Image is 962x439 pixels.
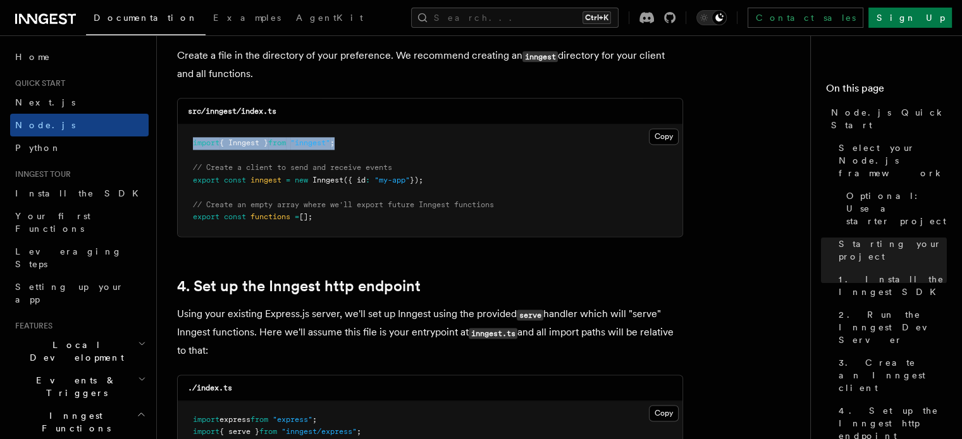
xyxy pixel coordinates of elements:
span: Starting your project [839,238,947,263]
span: "express" [273,415,312,424]
span: new [295,176,308,184]
a: Node.js [10,114,149,136]
a: 2. Run the Inngest Dev Server [834,303,947,351]
a: Documentation [86,4,206,35]
span: : [366,176,370,184]
h4: On this page [826,81,947,101]
p: Create a file in the directory of your preference. We recommend creating an directory for your cl... [177,47,683,83]
span: functions [250,212,290,221]
span: Quick start [10,78,65,88]
p: Using your existing Express.js server, we'll set up Inngest using the provided handler which will... [177,305,683,359]
span: from [250,415,268,424]
a: Examples [206,4,288,34]
span: Next.js [15,97,75,107]
a: Sign Up [868,8,952,28]
span: Select your Node.js framework [839,141,947,179]
a: Home [10,45,149,68]
span: ({ id [343,176,366,184]
span: ; [312,415,317,424]
span: // Create an empty array where we'll export future Inngest functions [193,200,494,209]
span: Python [15,143,61,153]
span: import [193,427,219,436]
span: Node.js Quick Start [831,106,947,131]
a: Contact sales [748,8,863,28]
span: = [295,212,299,221]
a: Node.js Quick Start [826,101,947,136]
span: express [219,415,250,424]
a: 1. Install the Inngest SDK [834,268,947,303]
span: Features [10,321,52,331]
span: 3. Create an Inngest client [839,356,947,394]
span: Inngest Functions [10,409,137,435]
span: Inngest tour [10,169,71,179]
span: Home [15,51,51,63]
span: Leveraging Steps [15,246,122,269]
span: Install the SDK [15,188,146,198]
code: inngest.ts [469,328,517,339]
span: Documentation [94,13,198,23]
span: "inngest/express" [281,427,357,436]
code: serve [517,310,543,320]
button: Copy [649,128,679,145]
code: inngest [522,51,558,62]
span: from [268,138,286,147]
button: Copy [649,405,679,421]
a: Starting your project [834,232,947,268]
span: ; [330,138,335,147]
a: 4. Set up the Inngest http endpoint [177,277,421,295]
kbd: Ctrl+K [583,11,611,24]
span: import [193,415,219,424]
span: 1. Install the Inngest SDK [839,273,947,298]
a: Select your Node.js framework [834,136,947,184]
span: { serve } [219,427,259,436]
span: ; [357,427,361,436]
span: "inngest" [290,138,330,147]
span: inngest [250,176,281,184]
code: ./index.ts [188,383,232,392]
span: from [259,427,277,436]
button: Toggle dark mode [696,10,727,25]
span: Node.js [15,120,75,130]
a: Setting up your app [10,275,149,311]
span: export [193,176,219,184]
span: Inngest [312,176,343,184]
span: []; [299,212,312,221]
button: Events & Triggers [10,369,149,404]
span: Local Development [10,339,138,364]
a: Install the SDK [10,182,149,205]
button: Search...Ctrl+K [411,8,619,28]
span: const [224,176,246,184]
span: Your first Functions [15,211,90,234]
code: src/inngest/index.ts [188,107,276,116]
a: Leveraging Steps [10,240,149,275]
span: export [193,212,219,221]
span: import [193,138,219,147]
span: Events & Triggers [10,374,138,399]
a: 3. Create an Inngest client [834,351,947,399]
a: Your first Functions [10,205,149,240]
span: 2. Run the Inngest Dev Server [839,308,947,346]
a: Python [10,136,149,159]
span: { Inngest } [219,138,268,147]
span: AgentKit [296,13,363,23]
span: // Create a client to send and receive events [193,163,392,172]
span: Optional: Use a starter project [846,189,947,227]
a: AgentKit [288,4,371,34]
a: Next.js [10,91,149,114]
a: Optional: Use a starter project [841,184,947,232]
span: = [286,176,290,184]
span: "my-app" [374,176,410,184]
span: }); [410,176,423,184]
span: Setting up your app [15,282,124,304]
button: Local Development [10,334,149,369]
span: Examples [213,13,281,23]
span: const [224,212,246,221]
